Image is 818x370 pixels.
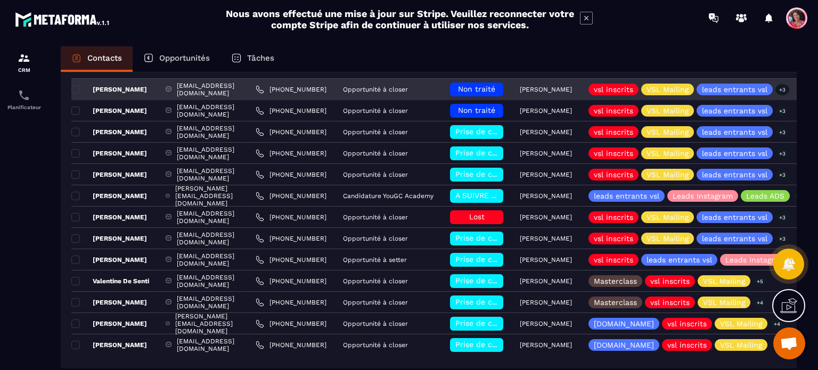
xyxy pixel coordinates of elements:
[702,171,767,178] p: leads entrants vsl
[520,320,572,327] p: [PERSON_NAME]
[343,128,408,136] p: Opportunité à closer
[775,127,789,138] p: +3
[520,299,572,306] p: [PERSON_NAME]
[256,319,326,328] a: [PHONE_NUMBER]
[455,234,554,242] span: Prise de contact effectuée
[455,127,554,136] span: Prise de contact effectuée
[647,213,689,221] p: VSL Mailing
[647,128,689,136] p: VSL Mailing
[702,213,767,221] p: leads entrants vsl
[256,85,326,94] a: [PHONE_NUMBER]
[455,149,554,157] span: Prise de contact effectuée
[159,53,210,63] p: Opportunités
[133,46,220,72] a: Opportunités
[343,86,408,93] p: Opportunité à closer
[71,128,147,136] p: [PERSON_NAME]
[775,105,789,117] p: +3
[458,106,495,114] span: Non traité
[455,170,554,178] span: Prise de contact effectuée
[720,320,762,327] p: VSL Mailing
[594,86,633,93] p: vsl inscrits
[792,191,805,202] p: +1
[469,212,485,221] span: Lost
[256,170,326,179] a: [PHONE_NUMBER]
[520,128,572,136] p: [PERSON_NAME]
[594,341,654,349] p: [DOMAIN_NAME]
[775,84,789,95] p: +3
[61,46,133,72] a: Contacts
[256,128,326,136] a: [PHONE_NUMBER]
[343,171,408,178] p: Opportunité à closer
[455,319,554,327] span: Prise de contact effectuée
[775,233,789,244] p: +3
[71,277,149,285] p: Valentine De Senti
[702,128,767,136] p: leads entrants vsl
[71,298,147,307] p: [PERSON_NAME]
[3,67,45,73] p: CRM
[725,256,786,264] p: Leads Instagram
[71,213,147,221] p: [PERSON_NAME]
[647,235,689,242] p: VSL Mailing
[647,107,689,114] p: VSL Mailing
[702,150,767,157] p: leads entrants vsl
[458,85,495,93] span: Non traité
[71,85,147,94] p: [PERSON_NAME]
[667,320,707,327] p: vsl inscrits
[256,277,326,285] a: [PHONE_NUMBER]
[720,341,762,349] p: VSL Mailing
[220,46,285,72] a: Tâches
[3,104,45,110] p: Planificateur
[702,235,767,242] p: leads entrants vsl
[71,149,147,158] p: [PERSON_NAME]
[520,171,572,178] p: [PERSON_NAME]
[594,128,633,136] p: vsl inscrits
[455,255,554,264] span: Prise de contact effectuée
[256,213,326,221] a: [PHONE_NUMBER]
[71,341,147,349] p: [PERSON_NAME]
[702,86,767,93] p: leads entrants vsl
[343,107,408,114] p: Opportunité à closer
[594,171,633,178] p: vsl inscrits
[746,192,784,200] p: Leads ADS
[753,297,767,308] p: +4
[18,52,30,64] img: formation
[256,106,326,115] a: [PHONE_NUMBER]
[647,256,712,264] p: leads entrants vsl
[594,277,637,285] p: Masterclass
[770,318,784,330] p: +4
[594,256,633,264] p: vsl inscrits
[703,277,745,285] p: VSL Mailing
[594,192,659,200] p: leads entrants vsl
[256,192,326,200] a: [PHONE_NUMBER]
[667,341,707,349] p: vsl inscrits
[71,319,147,328] p: [PERSON_NAME]
[520,86,572,93] p: [PERSON_NAME]
[647,86,689,93] p: VSL Mailing
[343,235,408,242] p: Opportunité à closer
[3,44,45,81] a: formationformationCRM
[770,340,784,351] p: +5
[455,340,554,349] span: Prise de contact effectuée
[455,298,554,306] span: Prise de contact effectuée
[647,150,689,157] p: VSL Mailing
[775,212,789,223] p: +3
[455,191,501,200] span: A SUIVRE ⏳
[256,256,326,264] a: [PHONE_NUMBER]
[3,81,45,118] a: schedulerschedulerPlanificateur
[647,171,689,178] p: VSL Mailing
[520,256,572,264] p: [PERSON_NAME]
[520,107,572,114] p: [PERSON_NAME]
[71,192,147,200] p: [PERSON_NAME]
[520,341,572,349] p: [PERSON_NAME]
[87,53,122,63] p: Contacts
[702,107,767,114] p: leads entrants vsl
[650,299,690,306] p: vsl inscrits
[71,106,147,115] p: [PERSON_NAME]
[594,107,633,114] p: vsl inscrits
[343,192,433,200] p: Candidature YouGC Academy
[256,341,326,349] a: [PHONE_NUMBER]
[343,320,408,327] p: Opportunité à closer
[18,89,30,102] img: scheduler
[71,170,147,179] p: [PERSON_NAME]
[343,256,407,264] p: Opportunité à setter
